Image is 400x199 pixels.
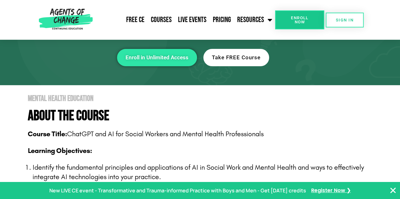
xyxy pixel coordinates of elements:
[126,55,188,60] span: Enroll in Unlimited Access
[175,12,210,28] a: Live Events
[311,186,351,195] a: Register Now ❯
[275,10,324,29] a: Enroll Now
[148,12,175,28] a: Courses
[117,49,197,66] a: Enroll in Unlimited Access
[28,130,67,138] b: Course Title:
[210,12,234,28] a: Pricing
[234,12,275,28] a: Resources
[33,163,380,182] p: Identify the fundamental principles and applications of AI in Social Work and Mental Health and w...
[28,109,380,123] h4: About The Course
[285,16,314,24] span: Enroll Now
[28,95,380,102] h2: Mental Health Education
[95,12,275,28] nav: Menu
[326,13,364,27] a: SIGN IN
[389,187,397,194] button: Close Banner
[28,129,380,139] p: ChatGPT and AI for Social Workers and Mental Health Professionals
[28,147,92,155] b: Learning Objectives:
[203,49,269,66] a: Take FREE Course
[212,55,261,60] span: Take FREE Course
[123,12,148,28] a: Free CE
[336,18,354,22] span: SIGN IN
[49,186,306,195] p: New LIVE CE event - Transformative and Trauma-informed Practice with Boys and Men - Get [DATE] cr...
